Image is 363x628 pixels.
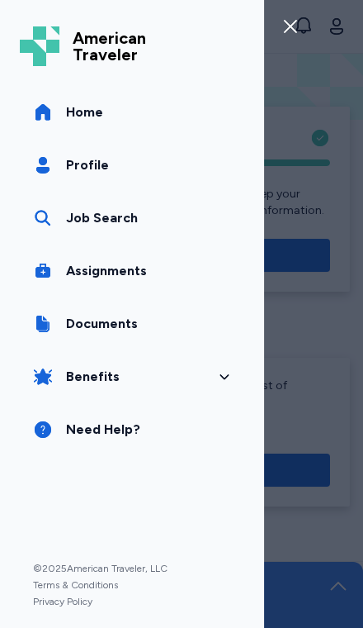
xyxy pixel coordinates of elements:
[66,420,140,440] span: Need Help?
[66,102,103,122] span: Home
[20,195,244,241] a: Job Search
[66,314,138,334] span: Documents
[66,155,109,175] span: Profile
[33,578,231,592] a: Terms & Conditions
[66,261,147,281] span: Assignments
[73,30,146,63] span: American Traveler
[66,208,138,228] div: Job Search
[20,248,244,294] a: Assignments
[20,26,59,66] img: Logo
[66,367,120,387] span: Benefits
[20,354,244,400] button: Benefits
[33,562,231,575] span: © 2025 American Traveler, LLC
[20,301,244,347] a: Documents
[20,142,244,188] a: Profile
[33,595,231,608] a: Privacy Policy
[20,407,244,453] a: Need Help?
[20,89,244,136] a: Home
